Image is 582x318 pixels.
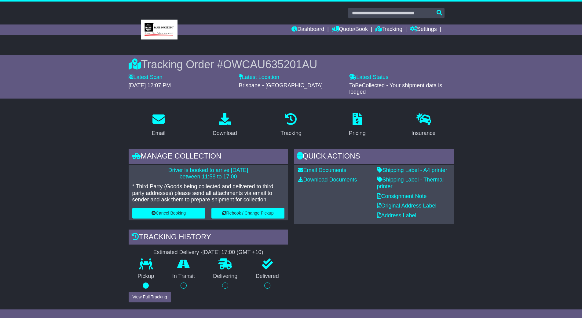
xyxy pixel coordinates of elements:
a: Email Documents [298,167,346,173]
div: [DATE] 17:00 (GMT +10) [203,249,263,256]
label: Latest Scan [129,74,163,81]
p: * Third Party (Goods being collected and delivered to third party addresses) please send all atta... [132,183,284,203]
span: OWCAU635201AU [223,58,317,71]
span: Brisbane - [GEOGRAPHIC_DATA] [239,82,323,88]
div: Download [213,129,237,137]
a: Download [209,111,241,140]
div: Pricing [349,129,366,137]
p: Pickup [129,273,163,280]
a: Tracking [375,24,402,35]
a: Original Address Label [377,203,437,209]
label: Latest Location [239,74,279,81]
span: [DATE] 12:07 PM [129,82,171,88]
a: Pricing [345,111,370,140]
a: Settings [410,24,437,35]
a: Shipping Label - A4 printer [377,167,447,173]
div: Quick Actions [294,149,454,165]
div: Insurance [412,129,436,137]
p: In Transit [163,273,204,280]
span: ToBeCollected - Your shipment data is lodged [349,82,442,95]
label: Latest Status [349,74,388,81]
a: Download Documents [298,177,357,183]
a: Shipping Label - Thermal printer [377,177,444,189]
div: Tracking Order # [129,58,454,71]
p: Delivered [247,273,288,280]
button: Rebook / Change Pickup [211,208,284,219]
a: Tracking [276,111,305,140]
a: Address Label [377,212,416,219]
p: Driver is booked to arrive [DATE] between 11:58 to 17:00 [132,167,284,180]
img: MBE Brisbane CBD [141,20,178,39]
a: Insurance [408,111,440,140]
div: Manage collection [129,149,288,165]
div: Estimated Delivery - [129,249,288,256]
a: Consignment Note [377,193,427,199]
div: Email [152,129,165,137]
div: Tracking [280,129,301,137]
button: View Full Tracking [129,292,171,302]
button: Cancel Booking [132,208,205,219]
p: Delivering [204,273,247,280]
div: Tracking history [129,230,288,246]
a: Email [148,111,169,140]
a: Quote/Book [332,24,368,35]
a: Dashboard [291,24,324,35]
